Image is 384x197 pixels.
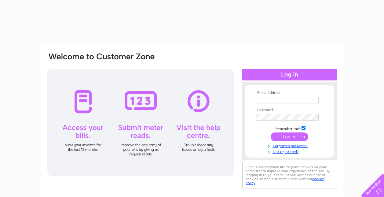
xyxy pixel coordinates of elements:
th: Password: [254,108,325,112]
td: Remember me? [254,125,325,131]
th: Email Address: [254,91,325,95]
div: Clear Business would like to place cookies on your computer to improve your experience of the sit... [242,162,337,188]
a: Not registered? [256,148,325,154]
a: cookies policy [246,177,324,185]
a: Forgotten password? [256,143,325,148]
input: Submit [271,132,308,141]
